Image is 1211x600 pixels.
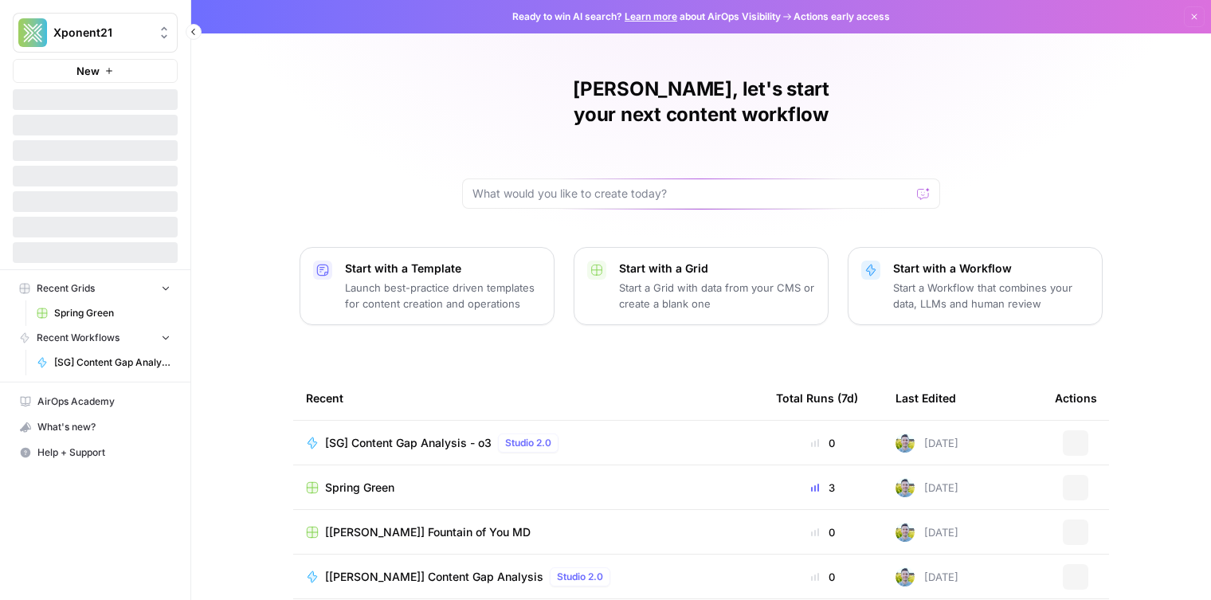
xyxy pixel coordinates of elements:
[574,247,829,325] button: Start with a GridStart a Grid with data from your CMS or create a blank one
[896,567,958,586] div: [DATE]
[896,478,915,497] img: 7o9iy2kmmc4gt2vlcbjqaas6vz7k
[776,435,870,451] div: 0
[13,389,178,414] a: AirOps Academy
[794,10,890,24] span: Actions early access
[505,436,551,450] span: Studio 2.0
[13,414,178,440] button: What's new?
[896,376,956,420] div: Last Edited
[896,433,958,453] div: [DATE]
[893,280,1089,312] p: Start a Workflow that combines your data, LLMs and human review
[29,350,178,375] a: [SG] Content Gap Analysis - o3
[76,63,100,79] span: New
[37,281,95,296] span: Recent Grids
[776,524,870,540] div: 0
[776,569,870,585] div: 0
[13,59,178,83] button: New
[306,480,751,496] a: Spring Green
[1055,376,1097,420] div: Actions
[625,10,677,22] a: Learn more
[306,567,751,586] a: [[PERSON_NAME]] Content Gap AnalysisStudio 2.0
[345,280,541,312] p: Launch best-practice driven templates for content creation and operations
[306,433,751,453] a: [SG] Content Gap Analysis - o3Studio 2.0
[472,186,911,202] input: What would you like to create today?
[848,247,1103,325] button: Start with a WorkflowStart a Workflow that combines your data, LLMs and human review
[325,569,543,585] span: [[PERSON_NAME]] Content Gap Analysis
[37,394,170,409] span: AirOps Academy
[776,480,870,496] div: 3
[896,433,915,453] img: 7o9iy2kmmc4gt2vlcbjqaas6vz7k
[29,300,178,326] a: Spring Green
[54,306,170,320] span: Spring Green
[512,10,781,24] span: Ready to win AI search? about AirOps Visibility
[306,524,751,540] a: [[PERSON_NAME]] Fountain of You MD
[893,261,1089,276] p: Start with a Workflow
[776,376,858,420] div: Total Runs (7d)
[325,524,531,540] span: [[PERSON_NAME]] Fountain of You MD
[306,376,751,420] div: Recent
[325,435,492,451] span: [SG] Content Gap Analysis - o3
[300,247,555,325] button: Start with a TemplateLaunch best-practice driven templates for content creation and operations
[896,478,958,497] div: [DATE]
[37,331,120,345] span: Recent Workflows
[53,25,150,41] span: Xponent21
[13,440,178,465] button: Help + Support
[896,523,958,542] div: [DATE]
[54,355,170,370] span: [SG] Content Gap Analysis - o3
[896,523,915,542] img: 7o9iy2kmmc4gt2vlcbjqaas6vz7k
[462,76,940,127] h1: [PERSON_NAME], let's start your next content workflow
[18,18,47,47] img: Xponent21 Logo
[619,280,815,312] p: Start a Grid with data from your CMS or create a blank one
[13,326,178,350] button: Recent Workflows
[37,445,170,460] span: Help + Support
[325,480,394,496] span: Spring Green
[619,261,815,276] p: Start with a Grid
[557,570,603,584] span: Studio 2.0
[13,13,178,53] button: Workspace: Xponent21
[896,567,915,586] img: 7o9iy2kmmc4gt2vlcbjqaas6vz7k
[14,415,177,439] div: What's new?
[13,276,178,300] button: Recent Grids
[345,261,541,276] p: Start with a Template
